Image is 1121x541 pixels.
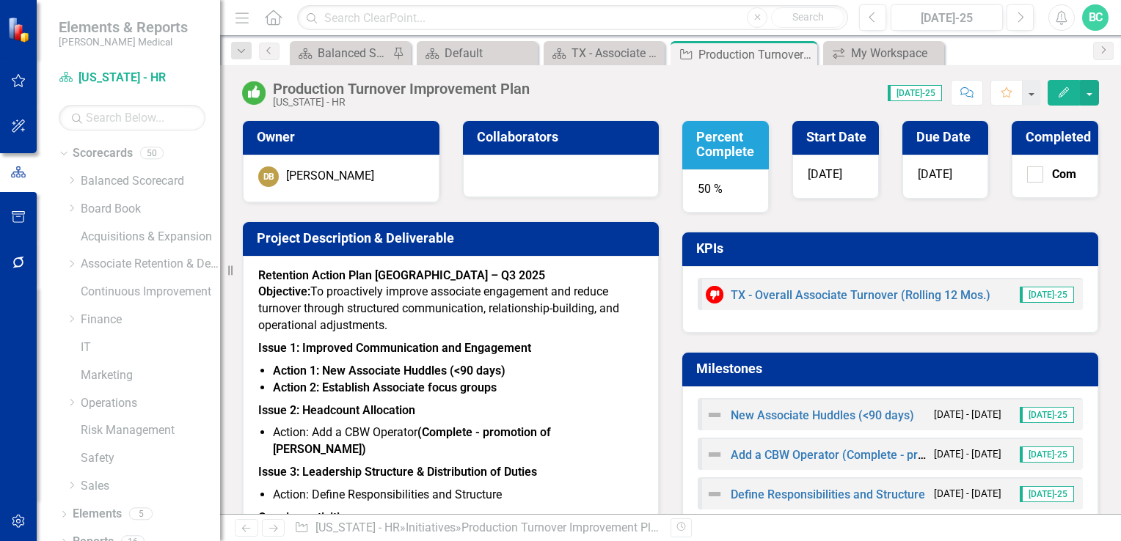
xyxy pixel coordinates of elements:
input: Search Below... [59,105,205,130]
h3: Due Date [916,130,980,144]
h3: Collaborators [477,130,651,144]
button: Search [771,7,844,28]
button: [DATE]-25 [891,4,1003,31]
a: Balanced Scorecard [81,173,220,190]
strong: Ongoing activities: [258,510,355,524]
span: [DATE]-25 [888,85,942,101]
a: [US_STATE] - HR [315,520,400,534]
span: [DATE]-25 [1020,287,1074,303]
li: Action: Add a CBW Operator [273,424,643,458]
div: 50 % [682,169,769,213]
h3: Owner [257,130,431,144]
strong: Issue 1: Improved Communication and Engagement [258,341,531,355]
strong: Objective: [258,284,310,298]
a: [US_STATE] - HR [59,70,205,87]
a: Initiatives [406,520,456,534]
strong: Issue 2: Headcount Allocation [258,403,415,417]
span: Elements & Reports [59,18,188,36]
span: [DATE] [808,167,842,181]
a: Safety [81,450,220,467]
a: Finance [81,312,220,328]
h3: KPIs [696,241,1089,256]
h3: Project Description & Deliverable [257,231,650,246]
a: Risk Management [81,422,220,439]
strong: Action 1: New Associate Huddles (<90 days) [273,364,505,378]
img: ClearPoint Strategy [7,17,33,43]
a: Sales [81,478,220,495]
img: On or Above Target [242,81,266,105]
strong: Issue 3: Leadership Structure & Distribution of Duties [258,465,537,479]
a: Elements [73,506,122,523]
div: Default [445,44,534,62]
a: Add a CBW Operator (Complete - promotion of [PERSON_NAME]) [731,448,1071,462]
li: Action: Define Responsibilities and Structure [273,487,643,504]
a: Acquisitions & Expansion [81,229,220,246]
span: [DATE] [918,167,952,181]
div: [US_STATE] - HR [273,97,530,108]
div: Production Turnover Improvement Plan [461,520,664,534]
a: IT [81,339,220,356]
span: Search [792,11,824,23]
img: Not Defined [706,406,723,424]
strong: Action 2: Establish Associate focus groups [273,380,497,394]
span: [DATE]-25 [1020,407,1074,423]
div: My Workspace [851,44,941,62]
img: Not Defined [706,446,723,463]
div: [PERSON_NAME] [286,168,374,185]
div: 5 [129,508,153,520]
div: Production Turnover Improvement Plan [698,45,814,64]
div: Production Turnover Improvement Plan [273,81,530,97]
div: 50 [140,147,164,160]
a: Operations [81,395,220,412]
input: Search ClearPoint... [297,5,848,31]
a: Marketing [81,367,220,384]
a: Continuous Improvement [81,284,220,301]
small: [DATE] - [DATE] [934,487,1001,501]
img: Not Defined [706,485,723,503]
div: [DATE]-25 [896,10,998,27]
button: BC [1082,4,1109,31]
a: My Workspace [827,44,941,62]
a: TX - Associate Retention [547,44,661,62]
a: Define Responsibilities and Structure [731,487,925,501]
small: [DATE] - [DATE] [934,447,1001,461]
span: [DATE]-25 [1020,486,1074,502]
a: Scorecards [73,145,133,162]
a: Board Book [81,201,220,218]
img: Below Target [706,286,723,303]
a: TX - Overall Associate Turnover (Rolling 12 Mos.) [731,288,990,302]
small: [PERSON_NAME] Medical [59,36,188,48]
div: TX - Associate Retention [572,44,661,62]
a: Balanced Scorecard Welcome Page [293,44,389,62]
strong: Retention Action Plan [GEOGRAPHIC_DATA] – Q3 2025 [258,268,545,282]
a: New Associate Huddles (<90 days) [731,408,914,422]
h3: Milestones [696,361,1089,376]
div: » » [294,520,660,537]
h3: Percent Complete [696,130,760,159]
p: To proactively improve associate engagement and reduce turnover through structured communication,... [258,284,643,337]
h3: Completed [1026,130,1091,144]
span: [DATE]-25 [1020,446,1074,463]
a: Associate Retention & Development [81,256,220,273]
h3: Start Date [806,130,870,144]
a: Default [420,44,534,62]
small: [DATE] - [DATE] [934,408,1001,422]
div: DB [258,166,279,187]
div: Balanced Scorecard Welcome Page [318,44,389,62]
